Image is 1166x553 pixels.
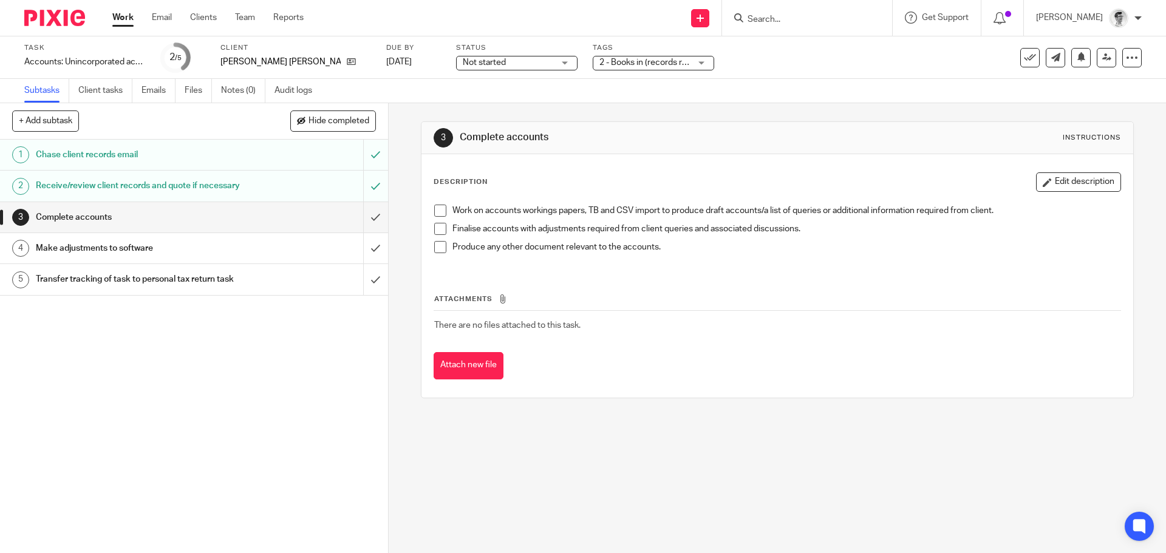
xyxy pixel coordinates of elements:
label: Status [456,43,578,53]
h1: Receive/review client records and quote if necessary [36,177,246,195]
span: Attachments [434,296,493,302]
label: Due by [386,43,441,53]
p: Description [434,177,488,187]
a: Work [112,12,134,24]
a: Reports [273,12,304,24]
p: Produce any other document relevant to the accounts. [452,241,1120,253]
span: Hide completed [309,117,369,126]
button: Attach new file [434,352,503,379]
img: Adam_2025.jpg [1109,8,1128,28]
a: Emails [141,79,176,103]
a: Files [185,79,212,103]
p: [PERSON_NAME] [PERSON_NAME] [220,56,341,68]
small: /5 [175,55,182,61]
span: [DATE] [386,58,412,66]
label: Tags [593,43,714,53]
p: Work on accounts workings papers, TB and CSV import to produce draft accounts/a list of queries o... [452,205,1120,217]
div: 4 [12,240,29,257]
button: Hide completed [290,110,376,131]
p: [PERSON_NAME] [1036,12,1103,24]
div: 2 [12,178,29,195]
label: Task [24,43,146,53]
span: 2 - Books in (records received) [599,58,715,67]
button: Edit description [1036,172,1121,192]
span: There are no files attached to this task. [434,321,581,330]
div: 5 [12,271,29,288]
div: 2 [169,50,182,64]
p: Finalise accounts with adjustments required from client queries and associated discussions. [452,223,1120,235]
h1: Transfer tracking of task to personal tax return task [36,270,246,288]
h1: Make adjustments to software [36,239,246,257]
div: Accounts: Unincorporated accounts [24,56,146,68]
div: 1 [12,146,29,163]
button: + Add subtask [12,110,79,131]
a: Notes (0) [221,79,265,103]
label: Client [220,43,371,53]
span: Not started [463,58,506,67]
a: Email [152,12,172,24]
div: 3 [434,128,453,148]
div: Instructions [1063,133,1121,143]
a: Subtasks [24,79,69,103]
a: Audit logs [274,79,321,103]
img: Pixie [24,10,85,26]
a: Client tasks [78,79,132,103]
div: 3 [12,209,29,226]
input: Search [746,15,856,25]
span: Get Support [922,13,969,22]
a: Team [235,12,255,24]
h1: Complete accounts [36,208,246,226]
a: Clients [190,12,217,24]
h1: Complete accounts [460,131,803,144]
h1: Chase client records email [36,146,246,164]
